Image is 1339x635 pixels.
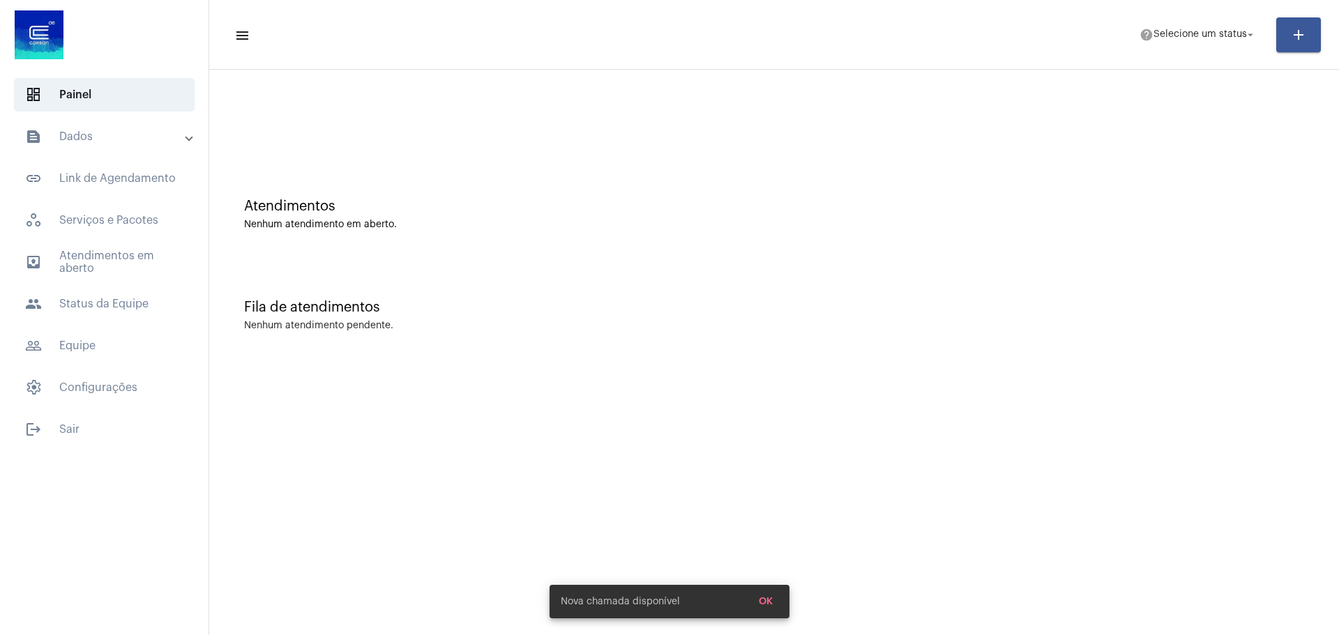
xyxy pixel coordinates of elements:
span: Atendimentos em aberto [14,245,195,279]
button: Selecione um status [1131,21,1265,49]
div: Fila de atendimentos [244,300,1304,315]
span: sidenav icon [25,379,42,396]
span: Equipe [14,329,195,362]
span: Sair [14,413,195,446]
mat-icon: sidenav icon [234,27,248,44]
div: Nenhum atendimento em aberto. [244,220,1304,230]
span: Link de Agendamento [14,162,195,195]
button: OK [748,589,784,614]
mat-icon: sidenav icon [25,296,42,312]
mat-icon: sidenav icon [25,128,42,145]
mat-panel-title: Dados [25,128,186,145]
mat-icon: sidenav icon [25,421,42,438]
div: Atendimentos [244,199,1304,214]
span: sidenav icon [25,86,42,103]
span: OK [759,597,773,606]
span: Nova chamada disponível [561,595,680,609]
mat-icon: help [1140,28,1153,42]
mat-icon: arrow_drop_down [1244,29,1257,41]
span: Configurações [14,371,195,404]
mat-expansion-panel-header: sidenav iconDados [8,120,209,153]
span: Painel [14,78,195,112]
span: Status da Equipe [14,287,195,321]
div: Nenhum atendimento pendente. [244,321,393,331]
mat-icon: sidenav icon [25,170,42,187]
span: Selecione um status [1153,30,1247,40]
mat-icon: add [1290,26,1307,43]
img: d4669ae0-8c07-2337-4f67-34b0df7f5ae4.jpeg [11,7,67,63]
mat-icon: sidenav icon [25,337,42,354]
span: sidenav icon [25,212,42,229]
span: Serviços e Pacotes [14,204,195,237]
mat-icon: sidenav icon [25,254,42,270]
